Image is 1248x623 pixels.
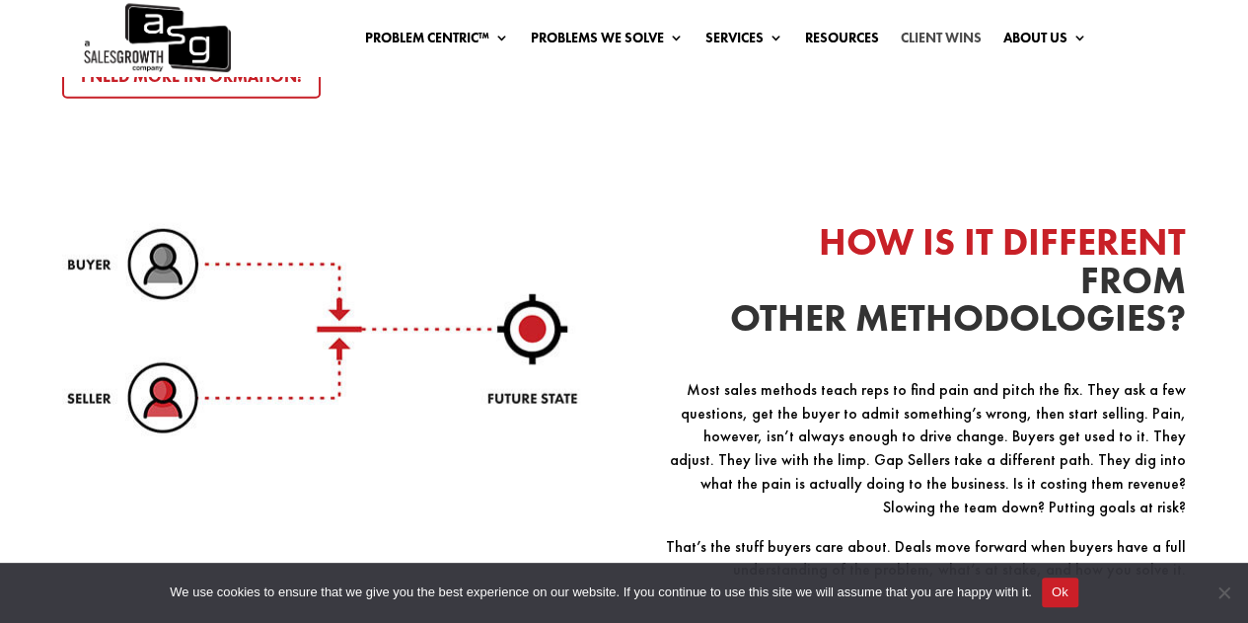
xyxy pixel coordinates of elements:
[1002,31,1086,52] a: About Us
[62,223,580,438] img: future-state
[170,583,1031,602] span: We use cookies to ensure that we give you the best experience on our website. If you continue to ...
[655,378,1186,535] p: Most sales methods teach reps to find pain and pitch the fix. They ask a few questions, get the b...
[655,535,1186,598] p: That’s the stuff buyers care about. Deals move forward when buyers have a full understanding of t...
[900,31,981,52] a: Client Wins
[655,223,1186,347] h2: FROM OTHER METHODOLOGIES?
[62,56,321,99] a: I Need More Information!
[364,31,508,52] a: Problem Centric™
[819,217,1186,267] span: HOW IS IT DIFFERENT
[1042,578,1078,607] button: Ok
[1213,583,1233,602] span: No
[704,31,782,52] a: Services
[804,31,878,52] a: Resources
[530,31,683,52] a: Problems We Solve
